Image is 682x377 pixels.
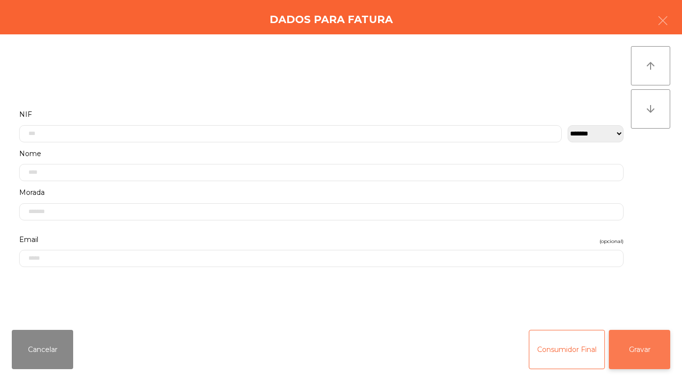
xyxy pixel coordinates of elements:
i: arrow_downward [645,103,656,115]
span: Email [19,233,38,246]
h4: Dados para Fatura [270,12,393,27]
span: NIF [19,108,32,121]
i: arrow_upward [645,60,656,72]
span: (opcional) [600,237,624,246]
button: arrow_upward [631,46,670,85]
button: arrow_downward [631,89,670,129]
span: Morada [19,186,45,199]
button: Cancelar [12,330,73,369]
span: Nome [19,147,41,161]
button: Consumidor Final [529,330,605,369]
button: Gravar [609,330,670,369]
